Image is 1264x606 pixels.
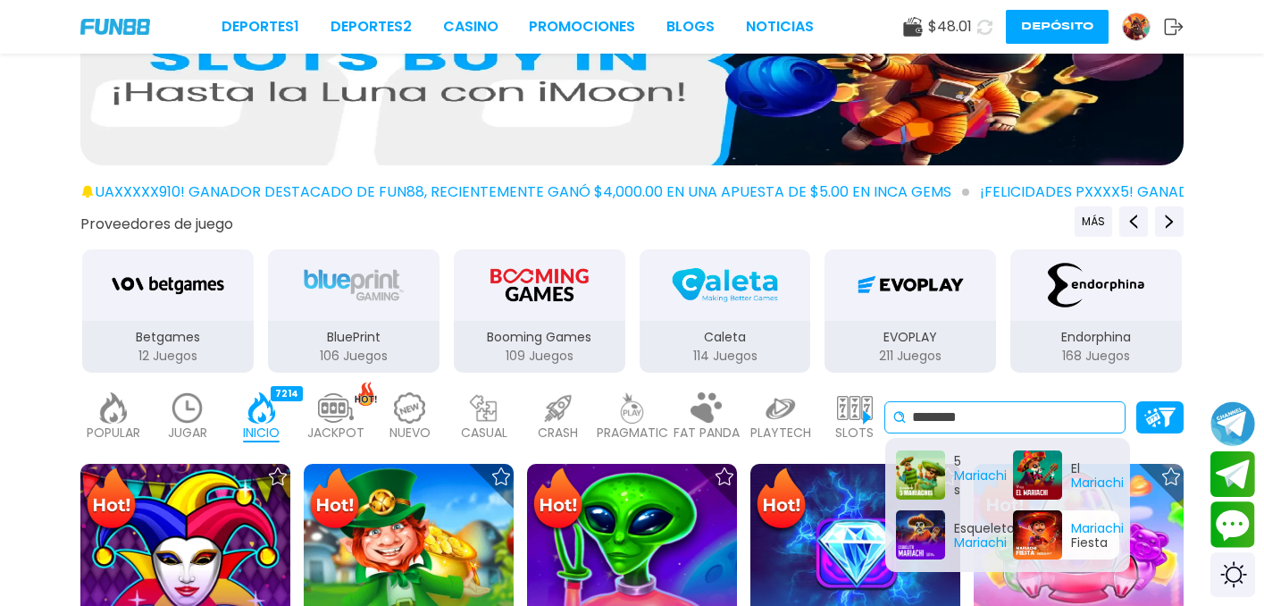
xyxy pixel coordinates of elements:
button: BluePrint [261,248,447,375]
button: Previous providers [1119,206,1148,237]
p: JACKPOT [307,424,364,442]
p: FAT PANDA [674,424,740,442]
button: Next providers [1155,206,1184,237]
img: Betgames [112,260,224,310]
button: Proveedores de juego [80,215,233,233]
p: JUGAR [168,424,207,442]
img: jackpot_light.webp [318,392,354,424]
div: Switch theme [1210,552,1255,597]
img: playtech_light.webp [763,392,799,424]
img: new_light.webp [392,392,428,424]
a: Promociones [529,16,635,38]
button: Caleta [632,248,818,375]
p: EVOPLAY [825,328,996,347]
img: home_active.webp [244,392,280,424]
img: Hot [306,466,364,535]
a: BLOGS [666,16,715,38]
p: 12 Juegos [82,347,254,366]
p: Booming Games [454,328,625,347]
img: casual_light.webp [466,392,502,424]
img: Hot [82,466,140,535]
img: slots_light.webp [837,392,873,424]
p: INICIO [243,424,280,442]
p: CASUAL [461,424,507,442]
img: Avatar [1123,13,1150,40]
img: recent_light.webp [170,392,205,424]
p: 114 Juegos [640,347,811,366]
img: crash_light.webp [540,392,576,424]
a: NOTICIAS [746,16,814,38]
a: Deportes1 [222,16,299,38]
button: Booming Games [447,248,632,375]
p: NUEVO [389,424,431,442]
img: EVOPLAY [854,260,967,310]
button: Depósito [1006,10,1109,44]
img: hot [355,382,377,406]
span: $ 48.01 [928,16,972,38]
img: pragmatic_light.webp [615,392,650,424]
button: Previous providers [1075,206,1112,237]
p: BluePrint [268,328,439,347]
a: Deportes2 [331,16,412,38]
p: 168 Juegos [1010,347,1182,366]
p: CRASH [538,424,578,442]
img: Caleta [668,260,781,310]
img: Hot [752,466,810,535]
p: 106 Juegos [268,347,439,366]
div: 7214 [271,386,303,401]
a: CASINO [443,16,498,38]
p: SLOTS [835,424,874,442]
img: BluePrint [297,260,410,310]
img: Company Logo [80,19,150,34]
button: Betgames [75,248,261,375]
img: Hot [529,466,587,535]
p: Caleta [640,328,811,347]
button: Join telegram channel [1210,400,1255,447]
p: 211 Juegos [825,347,996,366]
img: Platform Filter [1144,408,1176,426]
img: popular_light.webp [96,392,131,424]
img: Booming Games [483,260,596,310]
p: PLAYTECH [750,424,811,442]
a: Avatar [1122,13,1164,41]
button: Contact customer service [1210,501,1255,548]
button: Join telegram [1210,451,1255,498]
img: fat_panda_light.webp [689,392,724,424]
p: 109 Juegos [454,347,625,366]
button: Endorphina [1003,248,1189,375]
p: PRAGMATIC [597,424,668,442]
p: POPULAR [87,424,140,442]
img: Endorphina [1040,260,1152,310]
p: Endorphina [1010,328,1182,347]
button: EVOPLAY [817,248,1003,375]
p: Betgames [82,328,254,347]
